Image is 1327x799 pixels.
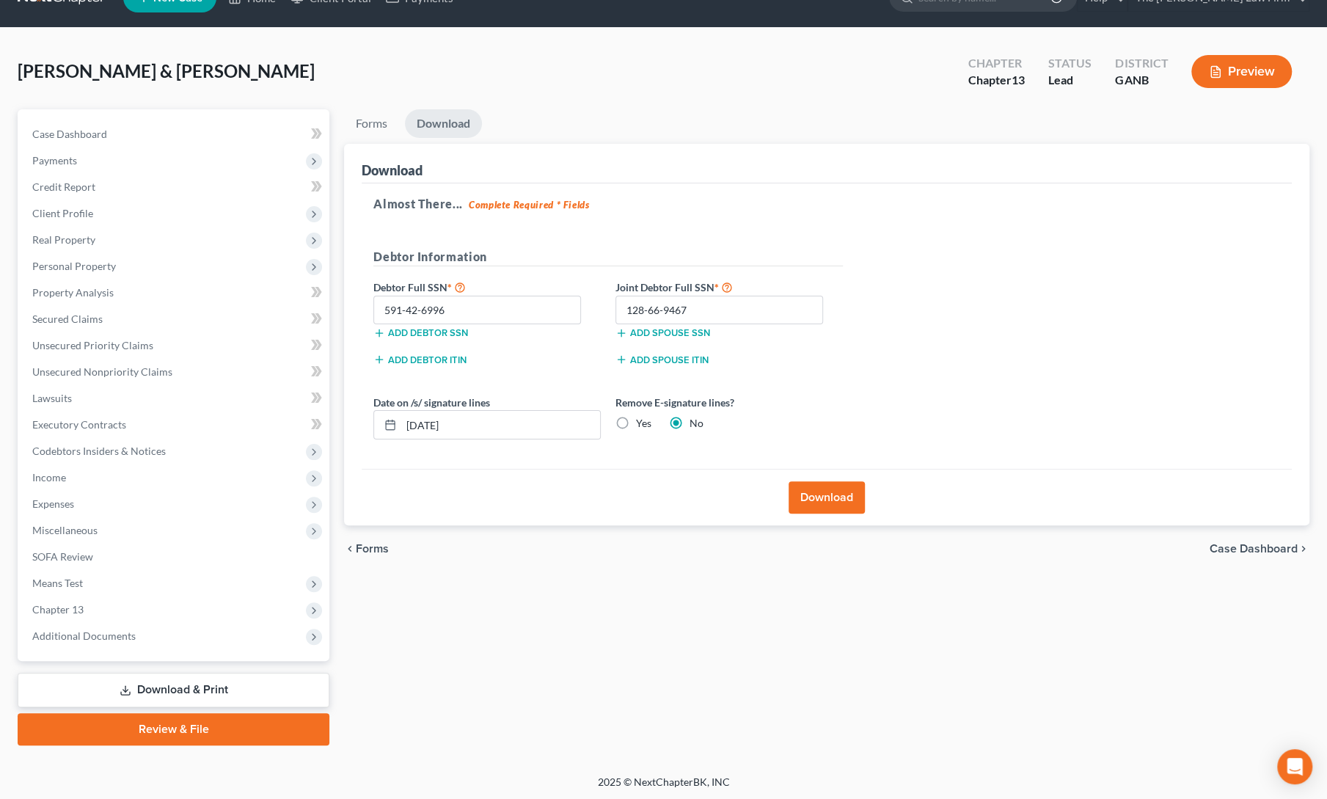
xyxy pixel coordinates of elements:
[636,416,651,431] label: Yes
[968,72,1025,89] div: Chapter
[968,55,1025,72] div: Chapter
[21,332,329,359] a: Unsecured Priority Claims
[32,180,95,193] span: Credit Report
[32,550,93,563] span: SOFA Review
[21,359,329,385] a: Unsecured Nonpriority Claims
[18,713,329,745] a: Review & File
[32,233,95,246] span: Real Property
[32,207,93,219] span: Client Profile
[615,395,843,410] label: Remove E-signature lines?
[32,128,107,140] span: Case Dashboard
[32,392,72,404] span: Lawsuits
[32,497,74,510] span: Expenses
[21,544,329,570] a: SOFA Review
[32,260,116,272] span: Personal Property
[1210,543,1309,555] a: Case Dashboard chevron_right
[18,673,329,707] a: Download & Print
[32,445,166,457] span: Codebtors Insiders & Notices
[1048,55,1092,72] div: Status
[32,286,114,299] span: Property Analysis
[1191,55,1292,88] button: Preview
[1210,543,1298,555] span: Case Dashboard
[366,278,608,296] label: Debtor Full SSN
[32,418,126,431] span: Executory Contracts
[1048,72,1092,89] div: Lead
[1115,72,1168,89] div: GANB
[615,327,710,339] button: Add spouse SSN
[615,354,709,365] button: Add spouse ITIN
[32,154,77,167] span: Payments
[32,577,83,589] span: Means Test
[21,121,329,147] a: Case Dashboard
[405,109,482,138] a: Download
[32,313,103,325] span: Secured Claims
[1277,749,1312,784] div: Open Intercom Messenger
[401,411,600,439] input: MM/DD/YYYY
[469,199,590,211] strong: Complete Required * Fields
[1298,543,1309,555] i: chevron_right
[373,195,1280,213] h5: Almost There...
[356,543,389,555] span: Forms
[1012,73,1025,87] span: 13
[373,327,468,339] button: Add debtor SSN
[21,174,329,200] a: Credit Report
[608,278,850,296] label: Joint Debtor Full SSN
[789,481,865,514] button: Download
[21,385,329,412] a: Lawsuits
[18,60,315,81] span: [PERSON_NAME] & [PERSON_NAME]
[32,471,66,484] span: Income
[21,412,329,438] a: Executory Contracts
[615,296,823,325] input: XXX-XX-XXXX
[344,543,356,555] i: chevron_left
[373,248,843,266] h5: Debtor Information
[344,543,409,555] button: chevron_left Forms
[1115,55,1168,72] div: District
[373,296,581,325] input: XXX-XX-XXXX
[362,161,423,179] div: Download
[373,395,490,410] label: Date on /s/ signature lines
[32,339,153,351] span: Unsecured Priority Claims
[32,524,98,536] span: Miscellaneous
[32,630,136,642] span: Additional Documents
[32,603,84,616] span: Chapter 13
[21,306,329,332] a: Secured Claims
[32,365,172,378] span: Unsecured Nonpriority Claims
[21,280,329,306] a: Property Analysis
[344,109,399,138] a: Forms
[373,354,467,365] button: Add debtor ITIN
[690,416,703,431] label: No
